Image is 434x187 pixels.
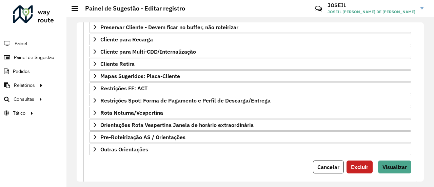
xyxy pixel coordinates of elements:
button: Cancelar [313,161,344,173]
a: Restrições Spot: Forma de Pagamento e Perfil de Descarga/Entrega [89,95,411,106]
span: Restrições Spot: Forma de Pagamento e Perfil de Descarga/Entrega [100,98,271,103]
a: Cliente para Recarga [89,34,411,45]
span: Relatórios [14,82,35,89]
span: Painel [15,40,27,47]
button: Visualizar [378,161,411,173]
span: Painel de Sugestão [14,54,54,61]
span: Mapas Sugeridos: Placa-Cliente [100,73,180,79]
span: Cliente para Multi-CDD/Internalização [100,49,196,54]
a: Rota Noturna/Vespertina [89,107,411,118]
button: Excluir [347,161,373,173]
span: Pedidos [13,68,30,75]
span: Tático [13,110,25,117]
span: Outras Orientações [100,147,148,152]
a: Preservar Cliente - Devem ficar no buffer, não roteirizar [89,21,411,33]
span: Excluir [351,164,368,170]
a: Restrições FF: ACT [89,82,411,94]
a: Cliente para Multi-CDD/Internalização [89,46,411,57]
span: Cliente Retira [100,61,135,67]
a: Mapas Sugeridos: Placa-Cliente [89,70,411,82]
a: Pre-Roteirização AS / Orientações [89,131,411,143]
span: Visualizar [382,164,407,170]
span: Rota Noturna/Vespertina [100,110,163,115]
h2: Painel de Sugestão - Editar registro [78,5,185,12]
span: Cancelar [317,164,339,170]
a: Contato Rápido [311,1,326,16]
span: Consultas [14,96,34,103]
span: Restrições FF: ACT [100,86,147,91]
span: Cliente para Recarga [100,37,153,42]
a: Orientações Rota Vespertina Janela de horário extraordinária [89,119,411,131]
span: Pre-Roteirização AS / Orientações [100,134,185,140]
h3: JOSEIL [328,2,415,8]
span: Preservar Cliente - Devem ficar no buffer, não roteirizar [100,24,238,30]
span: Orientações Rota Vespertina Janela de horário extraordinária [100,122,254,128]
span: JOSEIL [PERSON_NAME] DE [PERSON_NAME] [328,9,415,15]
a: Cliente Retira [89,58,411,70]
a: Outras Orientações [89,144,411,155]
